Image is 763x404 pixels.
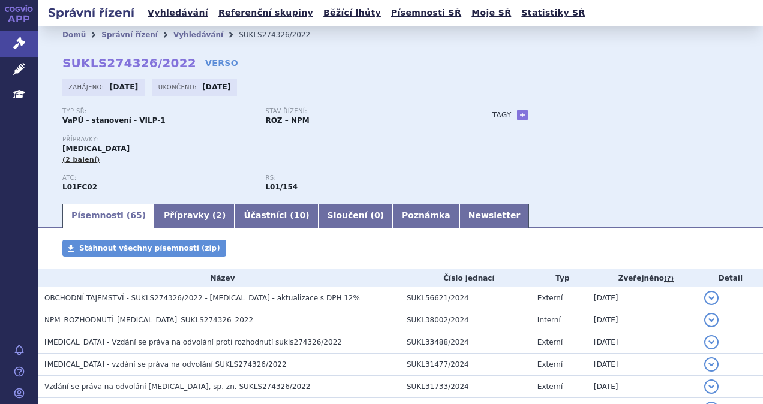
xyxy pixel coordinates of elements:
button: detail [704,313,719,327]
a: Referenční skupiny [215,5,317,21]
td: [DATE] [588,309,698,331]
span: Ukončeno: [158,82,199,92]
span: Vzdání se práva na odvolání SARCLISA, sp. zn. SUKLS274326/2022 [44,382,310,391]
span: SARCLISA - vzdání se práva na odvolání SUKLS274326/2022 [44,360,287,369]
p: RS: [265,174,456,182]
button: detail [704,335,719,349]
span: Interní [537,316,561,324]
a: Poznámka [393,204,459,228]
span: Externí [537,338,563,346]
p: Přípravky: [62,136,468,143]
th: Detail [698,269,763,287]
span: 65 [130,210,142,220]
span: (2 balení) [62,156,100,164]
a: Moje SŘ [468,5,515,21]
a: Správní řízení [101,31,158,39]
a: Vyhledávání [173,31,223,39]
strong: [DATE] [110,83,139,91]
a: Stáhnout všechny písemnosti (zip) [62,240,226,257]
p: Typ SŘ: [62,108,253,115]
td: [DATE] [588,354,698,376]
th: Název [38,269,401,287]
button: detail [704,357,719,372]
a: Newsletter [459,204,530,228]
span: 0 [374,210,380,220]
td: [DATE] [588,376,698,398]
a: Statistiky SŘ [518,5,588,21]
strong: izatuximab [265,183,298,191]
li: SUKLS274326/2022 [239,26,326,44]
a: Účastníci (10) [235,204,318,228]
td: SUKL31477/2024 [401,354,531,376]
a: Písemnosti (65) [62,204,155,228]
span: 2 [216,210,222,220]
a: + [517,110,528,120]
a: Vyhledávání [144,5,212,21]
p: Stav řízení: [265,108,456,115]
a: Písemnosti SŘ [387,5,465,21]
span: [MEDICAL_DATA] [62,144,130,153]
td: [DATE] [588,331,698,354]
td: SUKL38002/2024 [401,309,531,331]
strong: VaPÚ - stanovení - VILP-1 [62,116,166,125]
td: SUKL33488/2024 [401,331,531,354]
a: Sloučení (0) [319,204,393,228]
button: detail [704,379,719,394]
button: detail [704,291,719,305]
td: [DATE] [588,287,698,309]
strong: [DATE] [202,83,231,91]
span: SARCLISA - Vzdání se práva na odvolání proti rozhodnutí sukls274326/2022 [44,338,342,346]
span: Externí [537,294,563,302]
a: VERSO [205,57,238,69]
strong: IZATUXIMAB [62,183,97,191]
td: SUKL31733/2024 [401,376,531,398]
abbr: (?) [664,275,674,283]
th: Typ [531,269,588,287]
h3: Tagy [492,108,512,122]
h2: Správní řízení [38,4,144,21]
th: Zveřejněno [588,269,698,287]
span: Stáhnout všechny písemnosti (zip) [79,244,220,252]
span: Zahájeno: [68,82,106,92]
span: Externí [537,382,563,391]
a: Přípravky (2) [155,204,235,228]
td: SUKL56621/2024 [401,287,531,309]
p: ATC: [62,174,253,182]
strong: SUKLS274326/2022 [62,56,196,70]
th: Číslo jednací [401,269,531,287]
span: OBCHODNÍ TAJEMSTVÍ - SUKLS274326/2022 - SARCLISA - aktualizace s DPH 12% [44,294,360,302]
span: Externí [537,360,563,369]
span: 10 [294,210,305,220]
a: Běžící lhůty [320,5,384,21]
strong: ROZ – NPM [265,116,309,125]
a: Domů [62,31,86,39]
span: NPM_ROZHODNUTÍ_SARCLISA_SUKLS274326_2022 [44,316,253,324]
